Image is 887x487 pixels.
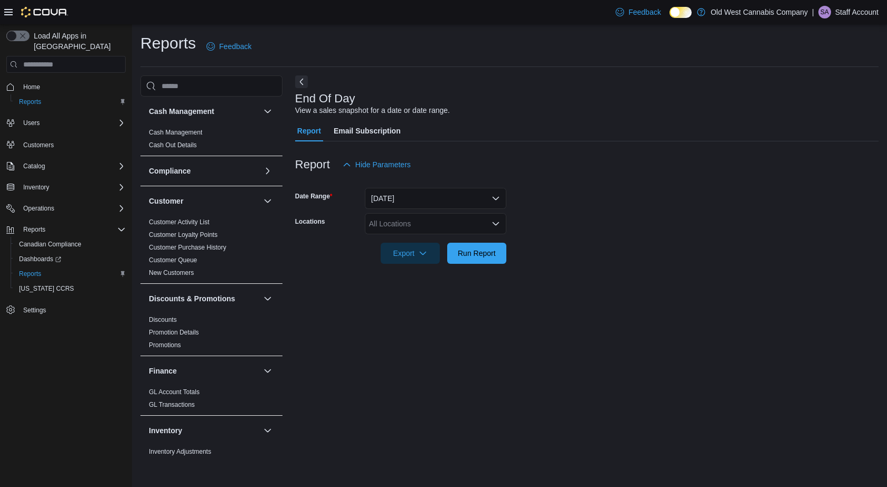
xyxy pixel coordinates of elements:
[818,6,831,18] div: Staff Account
[628,7,660,17] span: Feedback
[381,243,440,264] button: Export
[149,166,259,176] button: Compliance
[19,98,41,106] span: Reports
[140,216,282,283] div: Customer
[23,83,40,91] span: Home
[2,302,130,318] button: Settings
[30,31,126,52] span: Load All Apps in [GEOGRAPHIC_DATA]
[2,159,130,174] button: Catalog
[492,219,500,228] button: Open list of options
[149,244,227,251] a: Customer Purchase History
[219,41,251,52] span: Feedback
[11,266,130,281] button: Reports
[261,292,274,305] button: Discounts & Promotions
[19,202,126,215] span: Operations
[820,6,829,18] span: SA
[15,253,65,265] a: Dashboards
[19,181,53,194] button: Inventory
[149,269,194,276] a: New Customers
[15,253,126,265] span: Dashboards
[149,128,202,137] span: Cash Management
[295,105,450,116] div: View a sales snapshot for a date or date range.
[261,105,274,118] button: Cash Management
[149,448,211,455] a: Inventory Adjustments
[23,119,40,127] span: Users
[387,243,433,264] span: Export
[149,293,235,304] h3: Discounts & Promotions
[11,281,130,296] button: [US_STATE] CCRS
[2,180,130,195] button: Inventory
[19,223,126,236] span: Reports
[149,425,182,436] h3: Inventory
[149,129,202,136] a: Cash Management
[149,328,199,337] span: Promotion Details
[149,461,235,468] a: Inventory by Product Historical
[261,165,274,177] button: Compliance
[140,313,282,356] div: Discounts & Promotions
[19,181,126,194] span: Inventory
[261,424,274,437] button: Inventory
[140,126,282,156] div: Cash Management
[19,80,126,93] span: Home
[15,96,45,108] a: Reports
[149,231,218,238] a: Customer Loyalty Points
[149,341,181,349] a: Promotions
[149,329,199,336] a: Promotion Details
[6,75,126,345] nav: Complex example
[2,116,130,130] button: Users
[23,183,49,192] span: Inventory
[19,160,126,173] span: Catalog
[15,96,126,108] span: Reports
[2,137,130,152] button: Customers
[447,243,506,264] button: Run Report
[140,33,196,54] h1: Reports
[23,306,46,314] span: Settings
[458,248,496,259] span: Run Report
[297,120,321,141] span: Report
[19,81,44,93] a: Home
[23,162,45,170] span: Catalog
[149,425,259,436] button: Inventory
[149,256,197,264] a: Customer Queue
[19,223,50,236] button: Reports
[19,240,81,249] span: Canadian Compliance
[261,195,274,207] button: Customer
[812,6,814,18] p: |
[149,196,183,206] h3: Customer
[23,204,54,213] span: Operations
[15,238,126,251] span: Canadian Compliance
[19,202,59,215] button: Operations
[2,201,130,216] button: Operations
[149,460,235,469] span: Inventory by Product Historical
[355,159,411,170] span: Hide Parameters
[295,158,330,171] h3: Report
[835,6,879,18] p: Staff Account
[149,293,259,304] button: Discounts & Promotions
[15,282,126,295] span: Washington CCRS
[15,268,45,280] a: Reports
[19,139,58,151] a: Customers
[19,138,126,151] span: Customers
[149,316,177,323] a: Discounts
[149,316,177,324] span: Discounts
[261,365,274,377] button: Finance
[149,218,210,226] a: Customer Activity List
[149,388,200,396] a: GL Account Totals
[149,141,197,149] a: Cash Out Details
[11,252,130,266] a: Dashboards
[149,106,214,117] h3: Cash Management
[19,160,49,173] button: Catalog
[15,282,78,295] a: [US_STATE] CCRS
[2,222,130,237] button: Reports
[19,284,74,293] span: [US_STATE] CCRS
[11,237,130,252] button: Canadian Compliance
[19,303,126,317] span: Settings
